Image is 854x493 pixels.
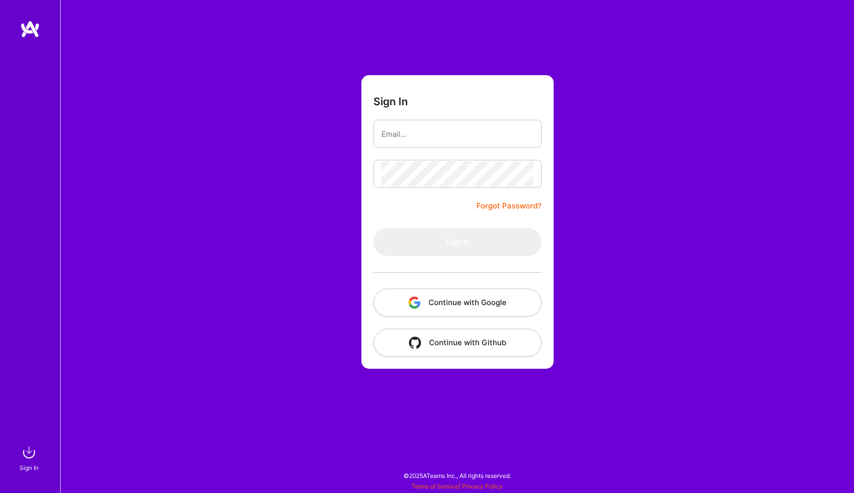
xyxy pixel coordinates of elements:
[60,463,854,488] div: © 2025 ATeams Inc., All rights reserved.
[381,121,534,147] input: Email...
[411,482,503,490] span: |
[462,482,503,490] a: Privacy Policy
[408,297,420,309] img: icon
[19,442,39,462] img: sign in
[409,337,421,349] img: icon
[20,462,39,473] div: Sign In
[373,228,542,256] button: Sign In
[477,200,542,212] a: Forgot Password?
[373,95,408,108] h3: Sign In
[373,329,542,357] button: Continue with Github
[411,482,459,490] a: Terms of Service
[21,442,39,473] a: sign inSign In
[20,20,40,38] img: logo
[373,289,542,317] button: Continue with Google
